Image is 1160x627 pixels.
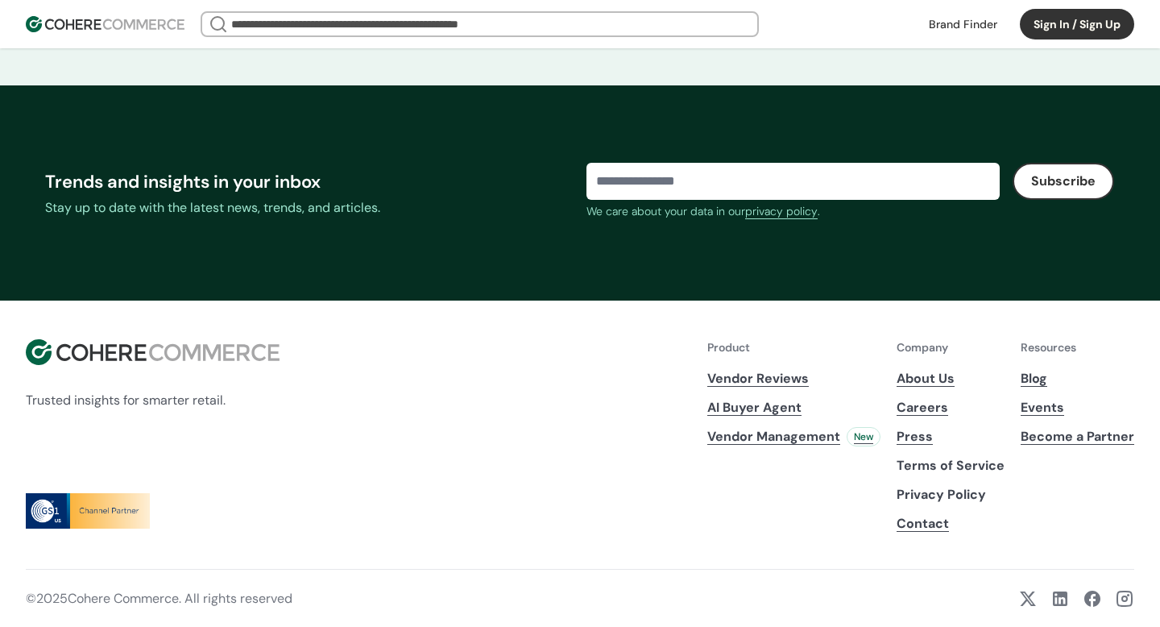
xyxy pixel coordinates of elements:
p: © 2025 Cohere Commerce. All rights reserved [26,589,292,608]
p: Privacy Policy [897,485,1005,505]
p: Terms of Service [897,456,1005,475]
a: Blog [1021,369,1134,388]
a: Become a Partner [1021,427,1134,446]
p: Product [707,339,880,356]
span: . [818,204,820,218]
p: Trusted insights for smarter retail. [26,391,280,410]
img: Cohere Logo [26,16,184,32]
a: Contact [897,514,1005,534]
a: Vendor Reviews [707,369,880,388]
span: We care about your data in our [586,204,745,218]
a: About Us [897,369,1005,388]
div: New [847,427,880,446]
img: Cohere Logo [26,339,280,365]
button: Subscribe [1013,163,1114,200]
button: Sign In / Sign Up [1020,9,1134,39]
a: Careers [897,398,1005,417]
a: Vendor ManagementNew [707,427,880,446]
p: Resources [1021,339,1134,356]
a: privacy policy [745,203,818,220]
span: Vendor Management [707,427,840,446]
div: Trends and insights in your inbox [45,168,574,195]
a: AI Buyer Agent [707,398,880,417]
div: Stay up to date with the latest news, trends, and articles. [45,198,574,218]
p: Company [897,339,1005,356]
a: Events [1021,398,1134,417]
a: Press [897,427,1005,446]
